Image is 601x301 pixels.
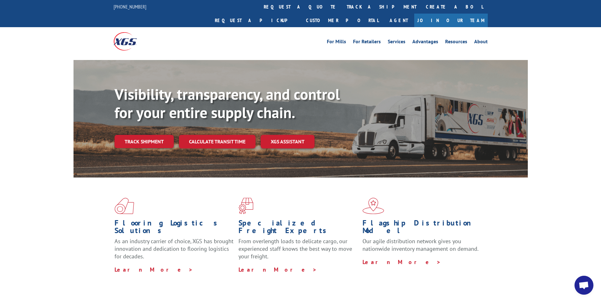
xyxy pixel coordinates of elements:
[362,258,441,266] a: Learn More >
[239,219,358,238] h1: Specialized Freight Experts
[412,39,438,46] a: Advantages
[115,238,233,260] span: As an industry carrier of choice, XGS has brought innovation and dedication to flooring logistics...
[574,276,593,295] div: Open chat
[327,39,346,46] a: For Mills
[239,198,253,214] img: xgs-icon-focused-on-flooring-red
[115,84,340,122] b: Visibility, transparency, and control for your entire supply chain.
[179,135,256,148] a: Calculate transit time
[210,14,301,27] a: Request a pickup
[239,238,358,266] p: From overlength loads to delicate cargo, our experienced staff knows the best way to move your fr...
[115,198,134,214] img: xgs-icon-total-supply-chain-intelligence-red
[388,39,405,46] a: Services
[115,266,193,273] a: Learn More >
[383,14,414,27] a: Agent
[115,135,174,148] a: Track shipment
[362,198,384,214] img: xgs-icon-flagship-distribution-model-red
[445,39,467,46] a: Resources
[239,266,317,273] a: Learn More >
[114,3,146,10] a: [PHONE_NUMBER]
[474,39,488,46] a: About
[301,14,383,27] a: Customer Portal
[414,14,488,27] a: Join Our Team
[261,135,315,148] a: XGS ASSISTANT
[353,39,381,46] a: For Retailers
[115,219,234,238] h1: Flooring Logistics Solutions
[362,219,482,238] h1: Flagship Distribution Model
[362,238,479,252] span: Our agile distribution network gives you nationwide inventory management on demand.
